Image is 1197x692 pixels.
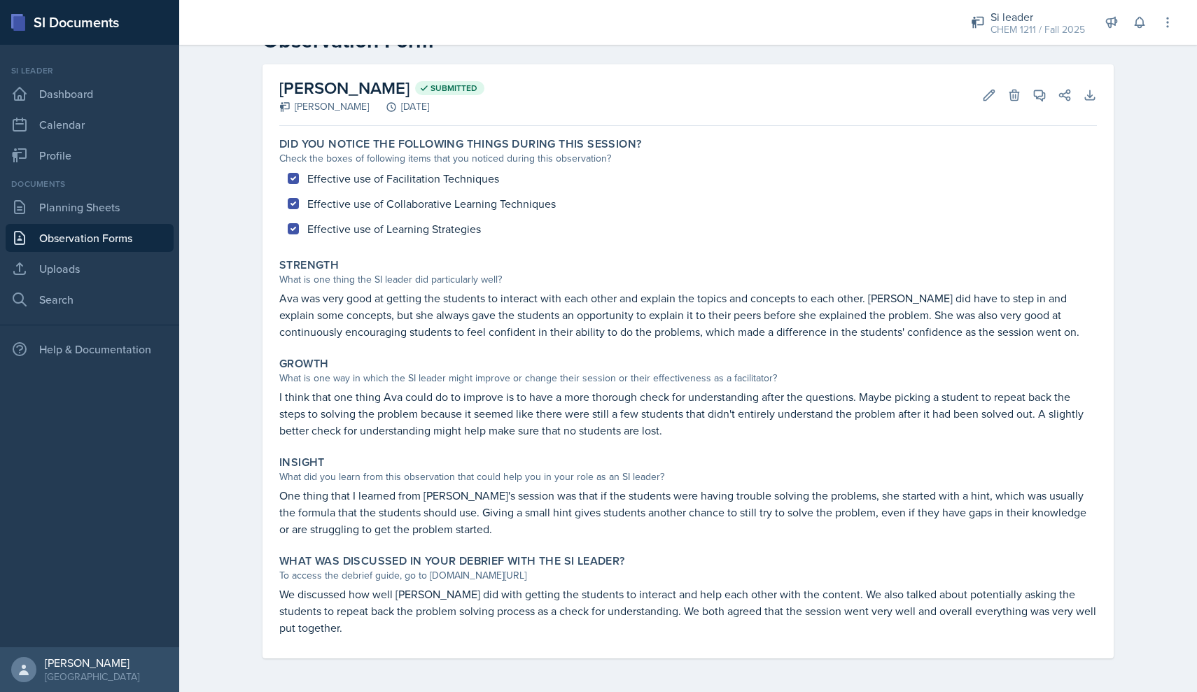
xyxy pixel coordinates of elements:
p: One thing that I learned from [PERSON_NAME]'s session was that if the students were having troubl... [279,487,1097,537]
div: Documents [6,178,174,190]
h2: [PERSON_NAME] [279,76,484,101]
a: Dashboard [6,80,174,108]
div: [PERSON_NAME] [279,99,369,114]
a: Observation Forms [6,224,174,252]
div: What is one thing the SI leader did particularly well? [279,272,1097,287]
div: [GEOGRAPHIC_DATA] [45,670,139,684]
div: What is one way in which the SI leader might improve or change their session or their effectivene... [279,371,1097,386]
div: To access the debrief guide, go to [DOMAIN_NAME][URL] [279,568,1097,583]
div: Check the boxes of following items that you noticed during this observation? [279,151,1097,166]
label: What was discussed in your debrief with the SI Leader? [279,554,625,568]
div: [PERSON_NAME] [45,656,139,670]
div: CHEM 1211 / Fall 2025 [990,22,1085,37]
label: Did you notice the following things during this session? [279,137,641,151]
div: Si leader [990,8,1085,25]
p: I think that one thing Ava could do to improve is to have a more thorough check for understanding... [279,388,1097,439]
a: Calendar [6,111,174,139]
div: Si leader [6,64,174,77]
p: Ava was very good at getting the students to interact with each other and explain the topics and ... [279,290,1097,340]
a: Planning Sheets [6,193,174,221]
p: We discussed how well [PERSON_NAME] did with getting the students to interact and help each other... [279,586,1097,636]
a: Search [6,285,174,313]
a: Profile [6,141,174,169]
label: Strength [279,258,339,272]
div: [DATE] [369,99,429,114]
div: What did you learn from this observation that could help you in your role as an SI leader? [279,469,1097,484]
label: Growth [279,357,328,371]
a: Uploads [6,255,174,283]
div: Help & Documentation [6,335,174,363]
h2: Observation Form [262,28,1114,53]
span: Submitted [430,83,477,94]
label: Insight [279,456,325,469]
